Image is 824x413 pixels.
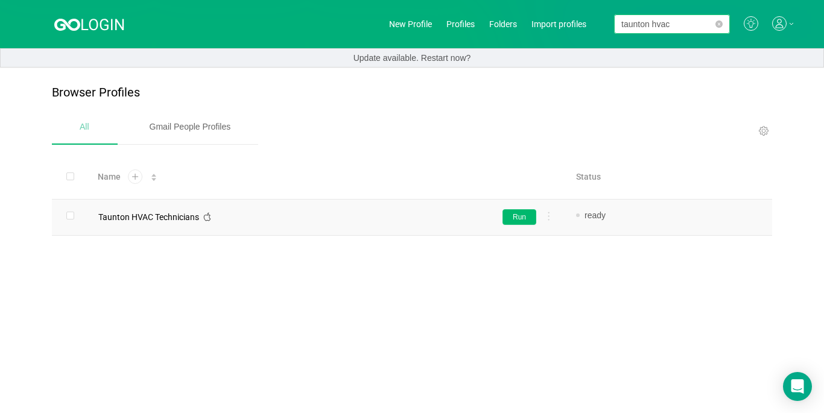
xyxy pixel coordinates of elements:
span: Gmail People Profiles [150,122,231,131]
i: icon: caret-up [151,172,157,175]
a: Profiles [446,19,475,29]
input: Search... [614,14,730,34]
a: Folders [489,19,517,29]
div: Open Intercom Messenger [783,372,812,401]
span: Status [576,171,601,183]
span: Taunton HVAC Technicians [98,212,199,222]
div: Sort [150,172,157,180]
div: All [52,112,117,142]
i: icon: apple [203,212,212,221]
span: Name [98,171,121,183]
i: icon: caret-down [151,177,157,180]
a: New Profile [389,19,432,29]
button: Run [502,209,536,225]
a: Import profiles [531,19,586,29]
p: Browser Profiles [52,86,140,99]
i: icon: close-circle [715,20,723,28]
